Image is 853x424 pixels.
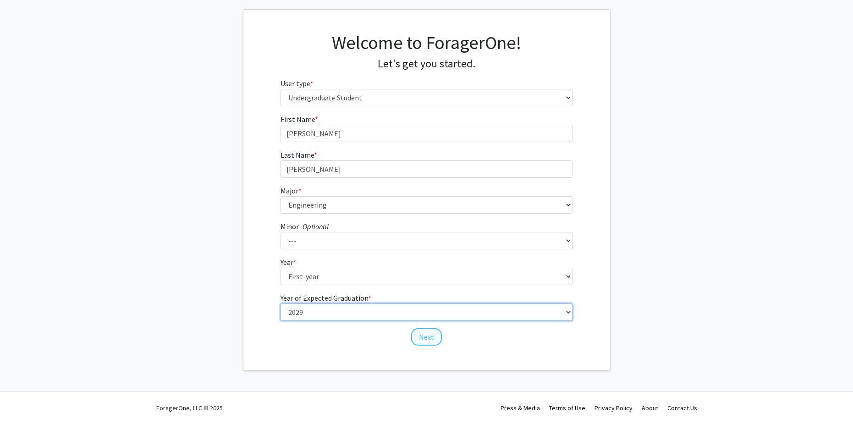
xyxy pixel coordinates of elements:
label: User type [281,78,313,89]
label: Year of Expected Graduation [281,292,371,303]
a: Terms of Use [549,404,585,412]
i: - Optional [299,222,329,231]
button: Next [411,328,442,346]
a: About [642,404,658,412]
h4: Let's get you started. [281,57,572,71]
span: Last Name [281,150,314,160]
label: Major [281,185,301,196]
label: Minor [281,221,329,232]
div: ForagerOne, LLC © 2025 [156,392,223,424]
label: Year [281,257,296,268]
a: Press & Media [501,404,540,412]
span: First Name [281,115,315,124]
a: Privacy Policy [594,404,633,412]
h1: Welcome to ForagerOne! [281,32,572,54]
a: Contact Us [667,404,697,412]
